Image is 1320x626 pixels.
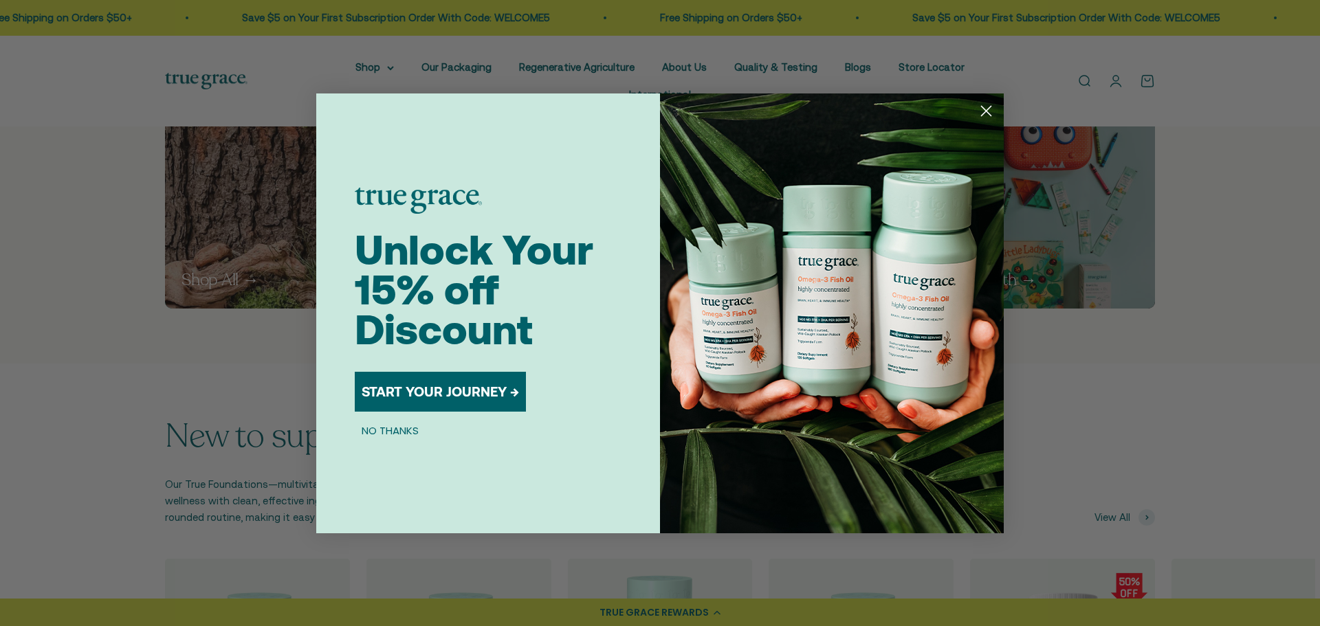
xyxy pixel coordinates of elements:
[660,93,1004,533] img: 098727d5-50f8-4f9b-9554-844bb8da1403.jpeg
[355,226,593,353] span: Unlock Your 15% off Discount
[974,99,998,123] button: Close dialog
[355,372,526,412] button: START YOUR JOURNEY →
[355,423,426,439] button: NO THANKS
[355,188,482,214] img: logo placeholder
